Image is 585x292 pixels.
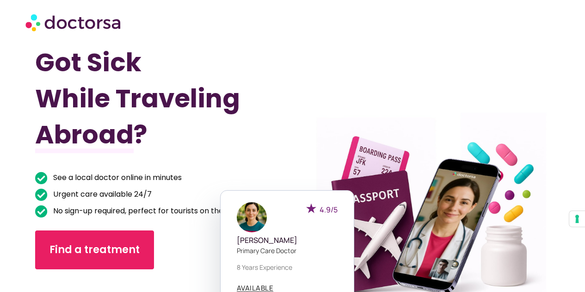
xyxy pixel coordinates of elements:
[35,44,254,153] h1: Got Sick While Traveling Abroad?
[51,171,182,184] span: See a local doctor online in minutes
[237,236,338,245] h5: [PERSON_NAME]
[237,285,274,292] a: AVAILABLE
[237,262,338,272] p: 8 years experience
[320,205,338,215] span: 4.9/5
[49,242,140,257] span: Find a treatment
[51,188,152,201] span: Urgent care available 24/7
[237,246,338,255] p: Primary care doctor
[35,230,154,269] a: Find a treatment
[569,211,585,227] button: Your consent preferences for tracking technologies
[237,285,274,292] span: AVAILABLE
[51,205,234,217] span: No sign-up required, perfect for tourists on the go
